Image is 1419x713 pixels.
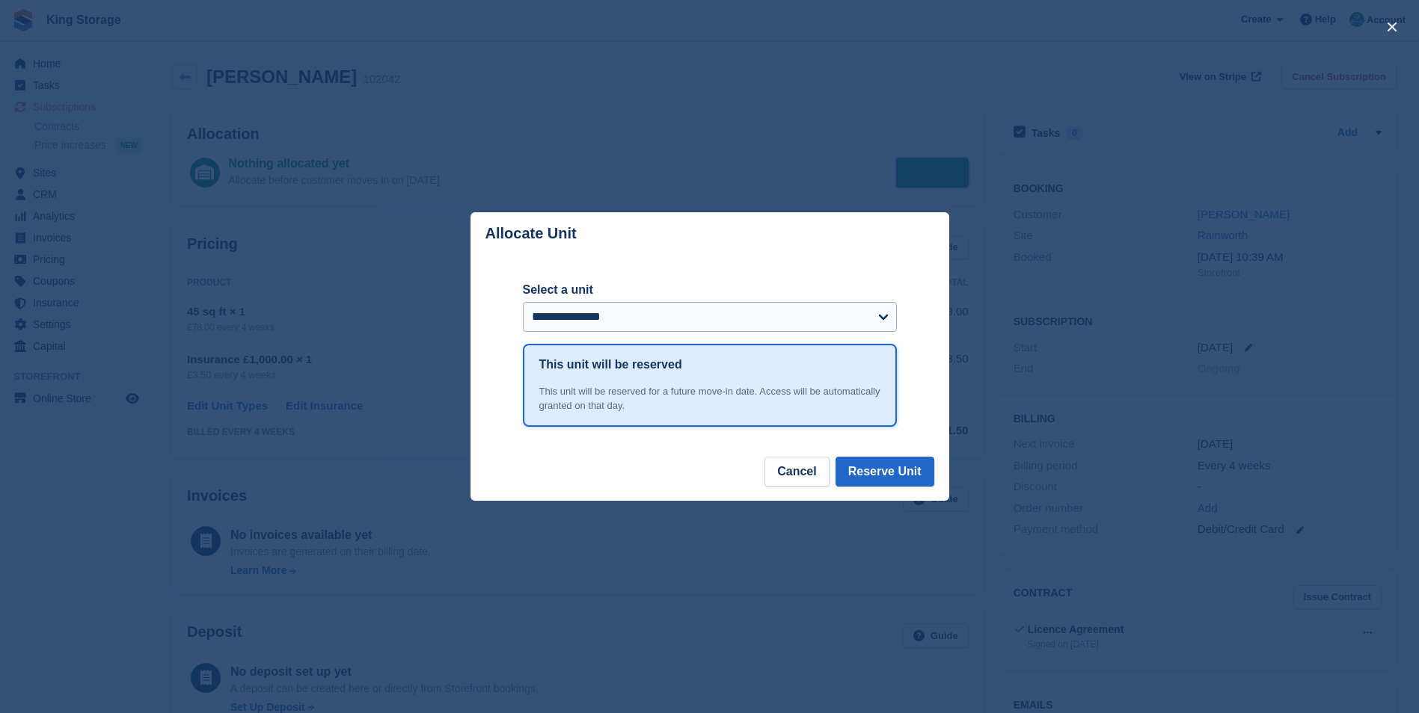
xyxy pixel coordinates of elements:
[1380,15,1404,39] button: close
[539,384,880,413] div: This unit will be reserved for a future move-in date. Access will be automatically granted on tha...
[539,356,682,374] h1: This unit will be reserved
[485,225,577,242] p: Allocate Unit
[523,281,897,299] label: Select a unit
[836,457,934,487] button: Reserve Unit
[764,457,829,487] button: Cancel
